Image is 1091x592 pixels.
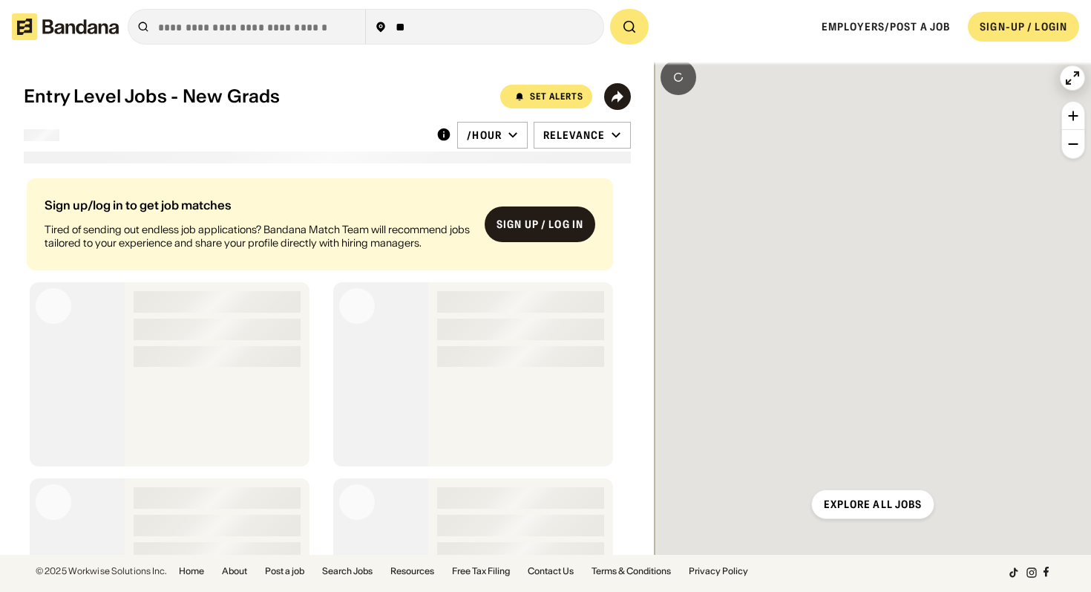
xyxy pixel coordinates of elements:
[497,218,583,231] div: Sign up / Log in
[265,567,304,576] a: Post a job
[592,567,671,576] a: Terms & Conditions
[12,13,119,40] img: Bandana logotype
[322,567,373,576] a: Search Jobs
[222,567,247,576] a: About
[980,20,1067,33] div: SIGN-UP / LOGIN
[179,567,204,576] a: Home
[822,20,950,33] a: Employers/Post a job
[24,172,631,555] div: grid
[390,567,434,576] a: Resources
[543,129,605,142] div: Relevance
[45,223,473,250] div: Tired of sending out endless job applications? Bandana Match Team will recommend jobs tailored to...
[689,567,748,576] a: Privacy Policy
[36,567,167,576] div: © 2025 Workwise Solutions Inc.
[530,92,583,101] div: Set Alerts
[467,129,502,142] div: /hour
[528,567,574,576] a: Contact Us
[45,199,473,211] div: Sign up/log in to get job matches
[824,499,923,510] div: Explore all jobs
[24,86,281,108] div: Entry Level Jobs - New Grads
[452,567,510,576] a: Free Tax Filing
